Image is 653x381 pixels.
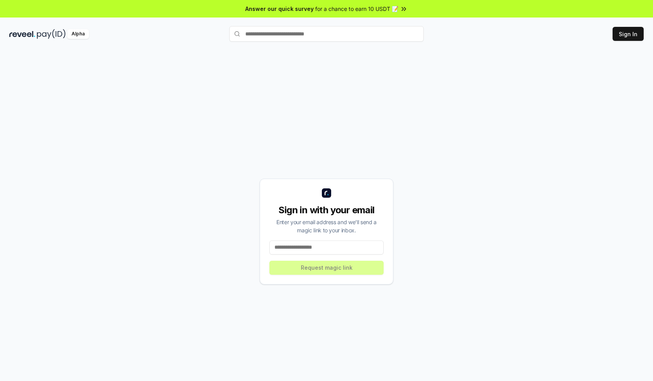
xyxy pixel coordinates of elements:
[269,218,384,234] div: Enter your email address and we’ll send a magic link to your inbox.
[67,29,89,39] div: Alpha
[315,5,398,13] span: for a chance to earn 10 USDT 📝
[269,204,384,216] div: Sign in with your email
[9,29,35,39] img: reveel_dark
[322,188,331,198] img: logo_small
[613,27,644,41] button: Sign In
[37,29,66,39] img: pay_id
[245,5,314,13] span: Answer our quick survey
